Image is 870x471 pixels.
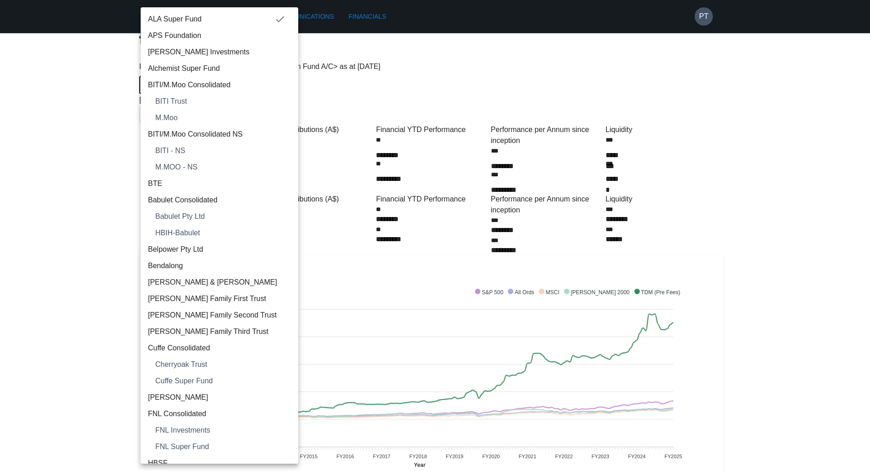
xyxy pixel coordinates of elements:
span: HBSF [148,458,291,469]
span: Babulet Pty Ltd [155,211,291,222]
span: Cuffe Super Fund [155,376,291,386]
span: APS Foundation [148,30,291,41]
span: Alchemist Super Fund [148,63,291,74]
span: Cherryoak Trust [155,359,291,370]
span: [PERSON_NAME] Family First Trust [148,293,291,304]
span: [PERSON_NAME] Family Third Trust [148,326,291,337]
span: FNL Investments [155,425,291,436]
span: Cuffe Consolidated [148,343,291,354]
span: FNL Super Fund [155,441,291,452]
span: M.Moo [155,112,291,123]
span: BITI Trust [155,96,291,107]
span: Belpower Pty Ltd [148,244,291,255]
span: ALA Super Fund [148,14,274,25]
span: [PERSON_NAME] & [PERSON_NAME] [148,277,291,288]
span: [PERSON_NAME] Family Second Trust [148,310,291,321]
span: FNL Consolidated [148,408,291,419]
span: BITI/M.Moo Consolidated [148,79,291,90]
span: [PERSON_NAME] Investments [148,47,291,58]
span: BTE [148,178,291,189]
span: BITI/M.Moo Consolidated NS [148,129,291,140]
span: Babulet Consolidated [148,195,291,206]
span: BITI - NS [155,145,291,156]
span: HBIH-Babulet [155,228,291,238]
span: Bendalong [148,260,291,271]
span: M.MOO - NS [155,162,291,173]
span: [PERSON_NAME] [148,392,291,403]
